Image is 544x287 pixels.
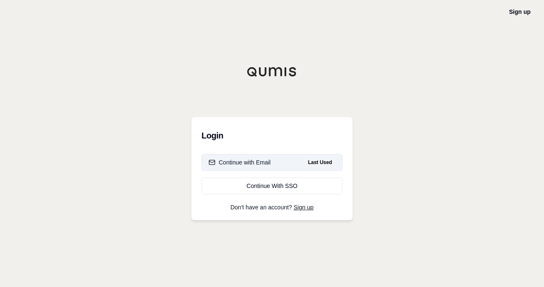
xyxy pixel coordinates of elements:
img: Qumis [247,67,297,77]
button: Continue with EmailLast Used [201,154,343,171]
a: Sign up [294,204,314,211]
a: Sign up [509,8,531,15]
h3: Login [201,127,343,144]
p: Don't have an account? [201,204,343,210]
div: Continue With SSO [209,182,335,190]
a: Continue With SSO [201,177,343,194]
span: Last Used [305,157,335,167]
div: Continue with Email [209,158,271,167]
